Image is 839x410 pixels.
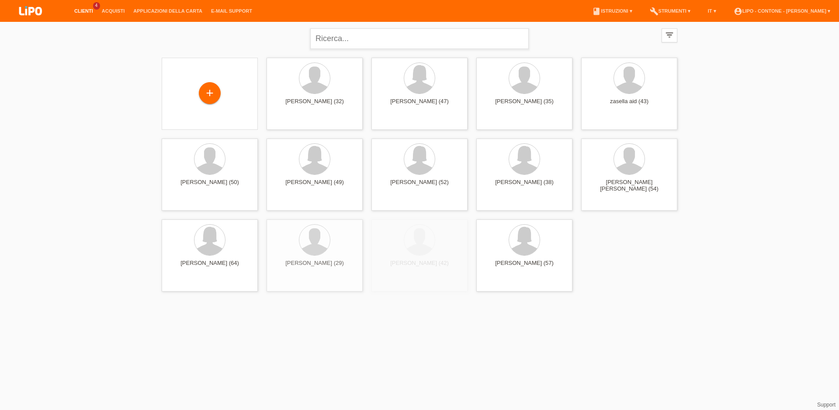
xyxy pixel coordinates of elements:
[199,86,220,101] div: Registrare cliente
[704,8,721,14] a: IT ▾
[97,8,129,14] a: Acquisti
[645,8,695,14] a: buildStrumenti ▾
[274,98,356,112] div: [PERSON_NAME] (32)
[588,98,670,112] div: zasella aid (43)
[169,179,251,193] div: [PERSON_NAME] (50)
[483,260,565,274] div: [PERSON_NAME] (57)
[588,8,636,14] a: bookIstruzioni ▾
[483,179,565,193] div: [PERSON_NAME] (38)
[650,7,659,16] i: build
[592,7,601,16] i: book
[274,179,356,193] div: [PERSON_NAME] (49)
[129,8,207,14] a: Applicazioni della carta
[734,7,742,16] i: account_circle
[93,2,100,10] span: 4
[817,402,836,408] a: Support
[378,260,461,274] div: [PERSON_NAME] (42)
[483,98,565,112] div: [PERSON_NAME] (35)
[9,18,52,24] a: LIPO pay
[169,260,251,274] div: [PERSON_NAME] (64)
[665,30,674,40] i: filter_list
[588,179,670,193] div: [PERSON_NAME] [PERSON_NAME] (54)
[274,260,356,274] div: [PERSON_NAME] (29)
[70,8,97,14] a: Clienti
[378,179,461,193] div: [PERSON_NAME] (52)
[207,8,257,14] a: E-mail Support
[310,28,529,49] input: Ricerca...
[378,98,461,112] div: [PERSON_NAME] (47)
[729,8,835,14] a: account_circleLIPO - Contone - [PERSON_NAME] ▾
